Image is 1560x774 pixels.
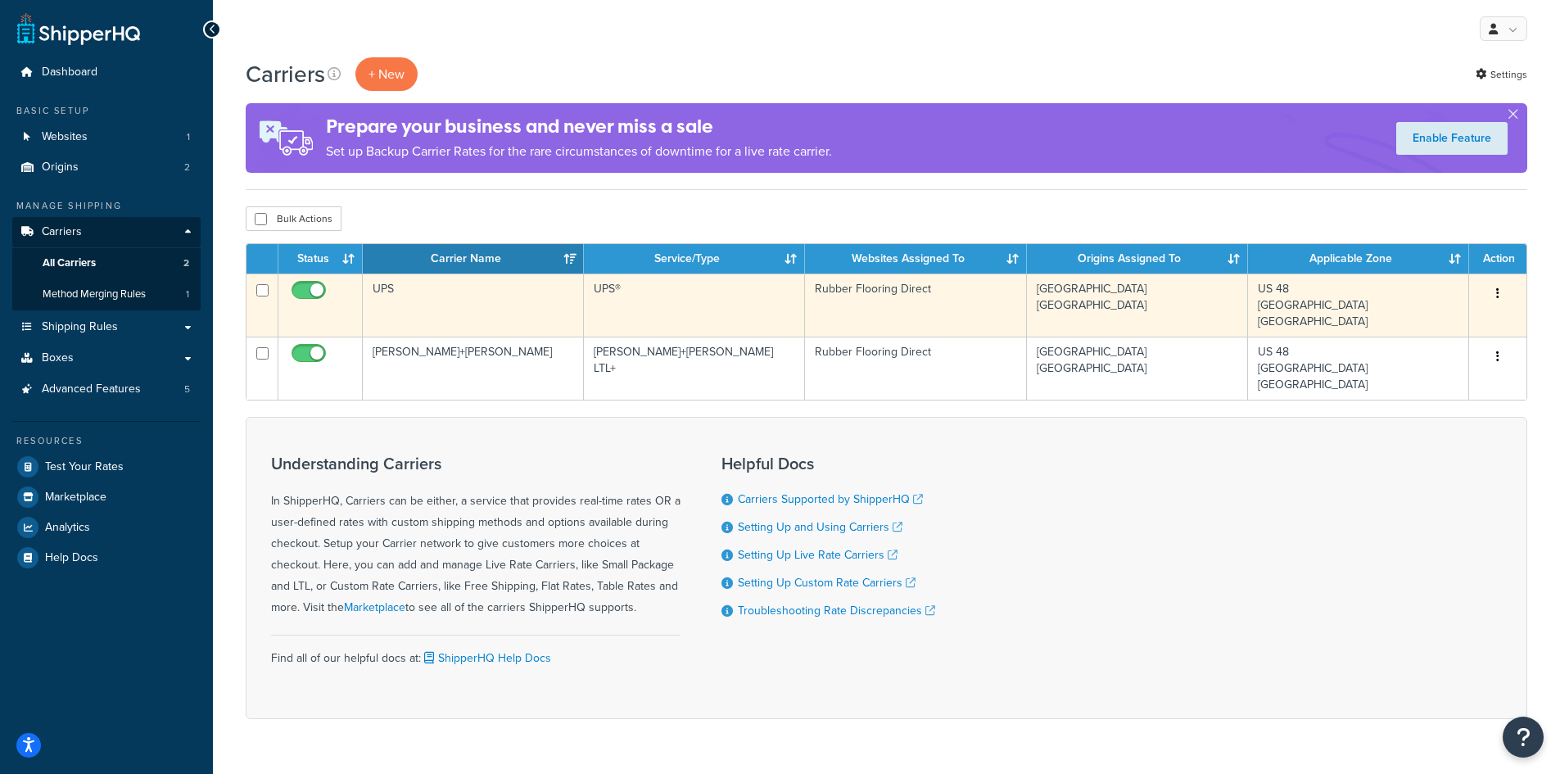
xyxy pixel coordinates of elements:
[43,287,146,301] span: Method Merging Rules
[355,57,418,91] button: + New
[12,482,201,512] a: Marketplace
[12,513,201,542] a: Analytics
[12,217,201,310] li: Carriers
[12,152,201,183] li: Origins
[363,244,584,274] th: Carrier Name: activate to sort column ascending
[12,104,201,118] div: Basic Setup
[246,206,341,231] button: Bulk Actions
[187,130,190,144] span: 1
[326,113,832,140] h4: Prepare your business and never miss a sale
[584,274,805,337] td: UPS®
[12,199,201,213] div: Manage Shipping
[1027,244,1248,274] th: Origins Assigned To: activate to sort column ascending
[1503,717,1544,758] button: Open Resource Center
[42,66,97,79] span: Dashboard
[12,434,201,448] div: Resources
[12,248,201,278] li: All Carriers
[12,279,201,310] a: Method Merging Rules 1
[12,543,201,573] a: Help Docs
[584,337,805,400] td: [PERSON_NAME]+[PERSON_NAME] LTL+
[1248,274,1469,337] td: US 48 [GEOGRAPHIC_DATA] [GEOGRAPHIC_DATA]
[1248,337,1469,400] td: US 48 [GEOGRAPHIC_DATA] [GEOGRAPHIC_DATA]
[12,312,201,342] a: Shipping Rules
[12,374,201,405] li: Advanced Features
[1396,122,1508,155] a: Enable Feature
[805,274,1026,337] td: Rubber Flooring Direct
[12,374,201,405] a: Advanced Features 5
[278,244,363,274] th: Status: activate to sort column ascending
[584,244,805,274] th: Service/Type: activate to sort column ascending
[271,455,681,473] h3: Understanding Carriers
[805,337,1026,400] td: Rubber Flooring Direct
[12,122,201,152] li: Websites
[1469,244,1526,274] th: Action
[246,103,326,173] img: ad-rules-rateshop-fe6ec290ccb7230408bd80ed9643f0289d75e0ffd9eb532fc0e269fcd187b520.png
[183,256,189,270] span: 2
[1476,63,1527,86] a: Settings
[12,57,201,88] a: Dashboard
[42,130,88,144] span: Websites
[344,599,405,616] a: Marketplace
[271,635,681,669] div: Find all of our helpful docs at:
[721,455,935,473] h3: Helpful Docs
[12,452,201,482] a: Test Your Rates
[45,491,106,505] span: Marketplace
[17,12,140,45] a: ShipperHQ Home
[805,244,1026,274] th: Websites Assigned To: activate to sort column ascending
[45,460,124,474] span: Test Your Rates
[12,343,201,373] a: Boxes
[43,256,96,270] span: All Carriers
[421,650,551,667] a: ShipperHQ Help Docs
[184,382,190,396] span: 5
[12,279,201,310] li: Method Merging Rules
[45,551,98,565] span: Help Docs
[12,217,201,247] a: Carriers
[186,287,189,301] span: 1
[12,122,201,152] a: Websites 1
[45,521,90,535] span: Analytics
[326,140,832,163] p: Set up Backup Carrier Rates for the rare circumstances of downtime for a live rate carrier.
[363,337,584,400] td: [PERSON_NAME]+[PERSON_NAME]
[1027,337,1248,400] td: [GEOGRAPHIC_DATA] [GEOGRAPHIC_DATA]
[42,161,79,174] span: Origins
[42,320,118,334] span: Shipping Rules
[12,152,201,183] a: Origins 2
[738,491,923,508] a: Carriers Supported by ShipperHQ
[12,248,201,278] a: All Carriers 2
[1027,274,1248,337] td: [GEOGRAPHIC_DATA] [GEOGRAPHIC_DATA]
[363,274,584,337] td: UPS
[42,351,74,365] span: Boxes
[42,382,141,396] span: Advanced Features
[738,518,902,536] a: Setting Up and Using Carriers
[271,455,681,618] div: In ShipperHQ, Carriers can be either, a service that provides real-time rates OR a user-defined r...
[738,546,898,564] a: Setting Up Live Rate Carriers
[184,161,190,174] span: 2
[738,602,935,619] a: Troubleshooting Rate Discrepancies
[42,225,82,239] span: Carriers
[1248,244,1469,274] th: Applicable Zone: activate to sort column ascending
[738,574,916,591] a: Setting Up Custom Rate Carriers
[246,58,325,90] h1: Carriers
